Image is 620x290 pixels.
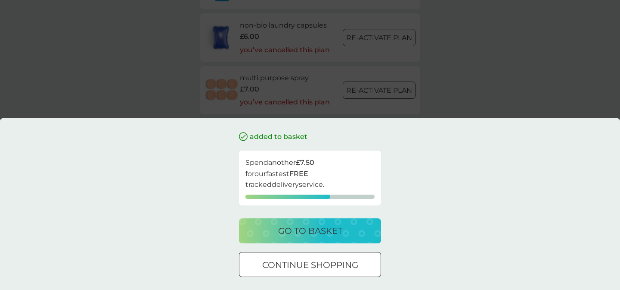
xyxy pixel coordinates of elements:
[278,224,342,238] p: go to basket
[250,131,307,142] p: added to basket
[262,258,358,272] p: continue shopping
[245,157,375,190] p: Spend another for our fastest tracked delivery service.
[296,158,314,167] strong: £7.50
[239,218,381,243] button: go to basket
[289,170,308,178] strong: FREE
[239,252,381,277] button: continue shopping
